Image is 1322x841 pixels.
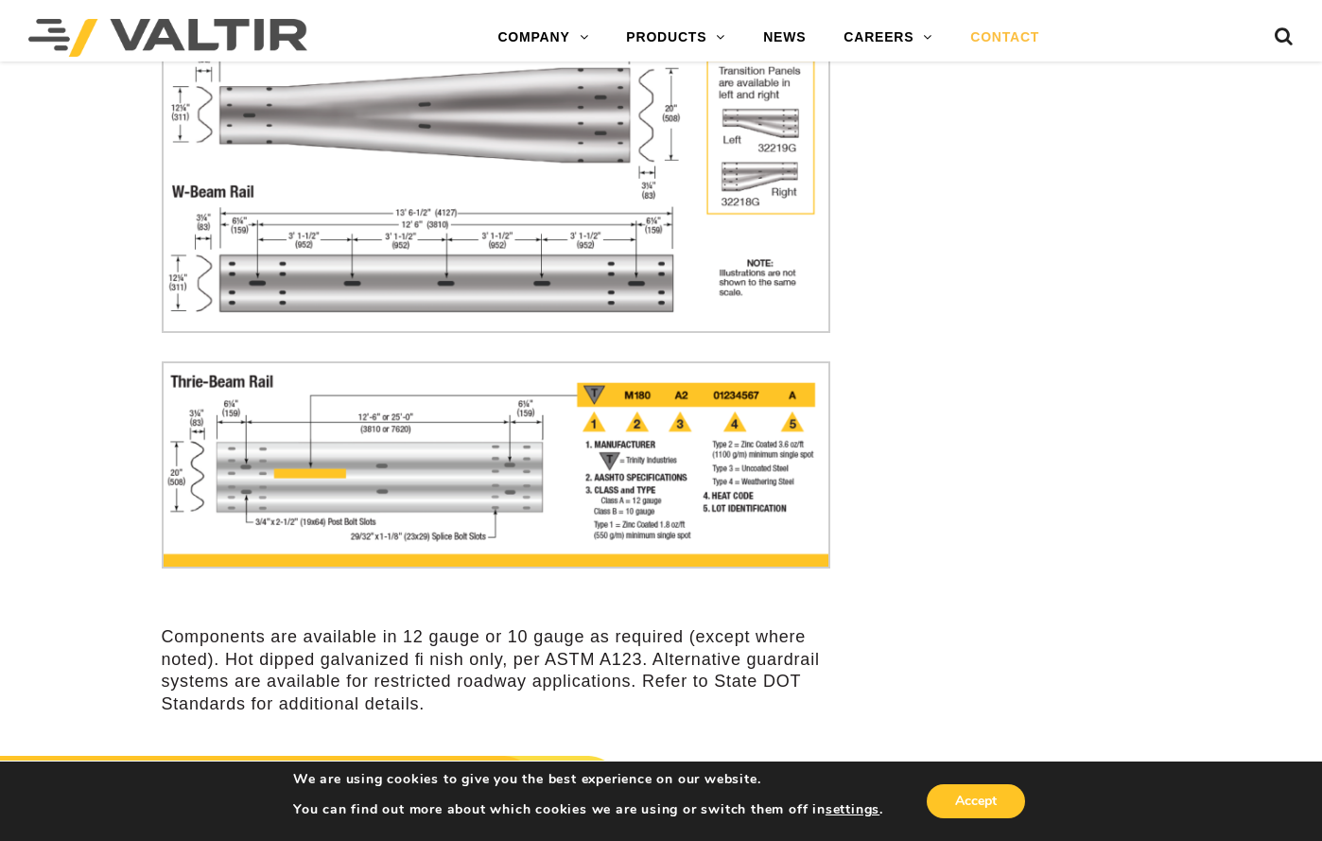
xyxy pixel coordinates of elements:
a: CONTACT [951,19,1058,57]
p: We are using cookies to give you the best experience on our website. [293,771,883,788]
a: PRODUCTS [607,19,744,57]
img: Valtir [28,19,307,57]
a: NEWS [744,19,825,57]
button: settings [826,801,879,818]
p: Components are available in 12 gauge or 10 gauge as required (except where noted). Hot dipped gal... [162,626,831,715]
a: CAREERS [825,19,951,57]
p: You can find out more about which cookies we are using or switch them off in . [293,801,883,818]
a: COMPANY [478,19,607,57]
button: Accept [927,784,1025,818]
